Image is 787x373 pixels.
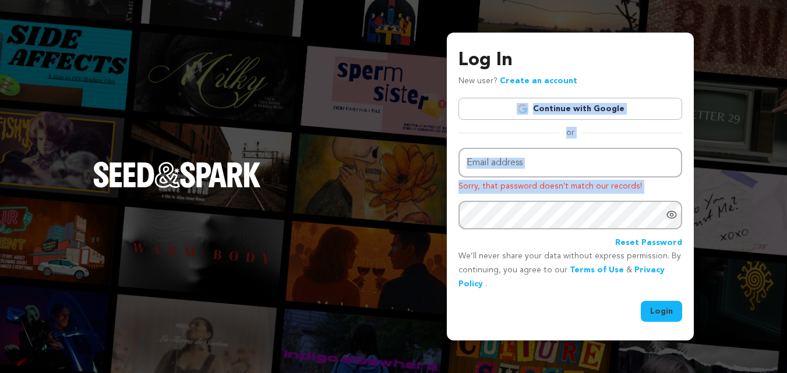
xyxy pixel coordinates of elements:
img: Seed&Spark Logo [93,162,261,187]
a: Privacy Policy [458,266,665,288]
a: Reset Password [615,236,682,250]
p: We’ll never share your data without express permission. By continuing, you agree to our & . [458,250,682,291]
a: Create an account [500,77,577,85]
h3: Log In [458,47,682,74]
a: Continue with Google [458,98,682,120]
img: Google logo [517,103,528,115]
p: Sorry, that password doesn't match our records! [458,180,682,194]
a: Seed&Spark Homepage [93,162,261,211]
p: New user? [458,74,577,88]
button: Login [641,301,682,322]
input: Email address [458,148,682,177]
a: Terms of Use [570,266,624,274]
a: Show password as plain text. Warning: this will display your password on the screen. [666,209,677,221]
span: or [559,127,581,138]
